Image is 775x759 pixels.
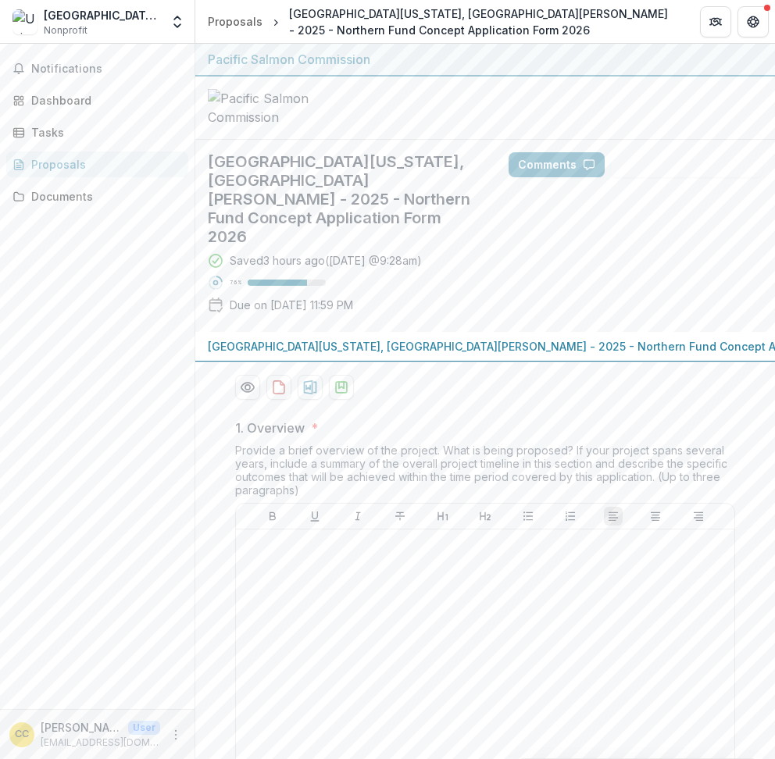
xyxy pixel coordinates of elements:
span: Nonprofit [44,23,87,37]
button: download-proposal [266,375,291,400]
p: 1. Overview [235,419,305,437]
a: Dashboard [6,87,188,113]
button: Get Help [737,6,769,37]
span: Notifications [31,62,182,76]
button: Open entity switcher [166,6,188,37]
button: Underline [305,507,324,526]
button: Partners [700,6,731,37]
button: Align Center [646,507,665,526]
button: download-proposal [298,375,323,400]
div: [GEOGRAPHIC_DATA][US_STATE], [GEOGRAPHIC_DATA][PERSON_NAME] - 2025 - Northern Fund Concept Applic... [289,5,675,38]
div: Dashboard [31,92,176,109]
p: [PERSON_NAME] [41,719,122,736]
img: Pacific Salmon Commission [208,89,364,126]
h2: [GEOGRAPHIC_DATA][US_STATE], [GEOGRAPHIC_DATA][PERSON_NAME] - 2025 - Northern Fund Concept Applic... [208,152,484,246]
a: Tasks [6,119,188,145]
div: Proposals [31,156,176,173]
button: Comments [509,152,605,177]
div: Catherine Courtier [15,729,29,739]
p: Due on [DATE] 11:59 PM [230,297,353,313]
button: Bold [263,507,282,526]
img: University of California, Santa Cruz [12,9,37,34]
button: Heading 1 [434,507,452,526]
div: Documents [31,188,176,205]
div: Tasks [31,124,176,141]
button: Notifications [6,56,188,81]
div: [GEOGRAPHIC_DATA][US_STATE], [GEOGRAPHIC_DATA][PERSON_NAME] [44,7,160,23]
button: Strike [391,507,409,526]
button: Bullet List [519,507,537,526]
div: Provide a brief overview of the project. What is being proposed? If your project spans several ye... [235,444,735,503]
button: Align Right [689,507,708,526]
p: User [128,721,160,735]
a: Proposals [202,10,269,33]
p: 76 % [230,277,241,288]
div: Proposals [208,13,262,30]
button: Answer Suggestions [611,152,762,177]
button: Italicize [348,507,367,526]
a: Documents [6,184,188,209]
button: download-proposal [329,375,354,400]
button: More [166,725,185,744]
button: Heading 2 [476,507,495,526]
nav: breadcrumb [202,2,681,41]
p: [EMAIL_ADDRESS][DOMAIN_NAME] [41,736,160,750]
div: Pacific Salmon Commission [208,50,762,69]
div: Saved 3 hours ago ( [DATE] @ 9:28am ) [230,252,422,269]
a: Proposals [6,151,188,177]
button: Preview 6184bd86-0113-40b4-b357-b553c29506c8-0.pdf [235,375,260,400]
button: Ordered List [561,507,580,526]
button: Align Left [604,507,623,526]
